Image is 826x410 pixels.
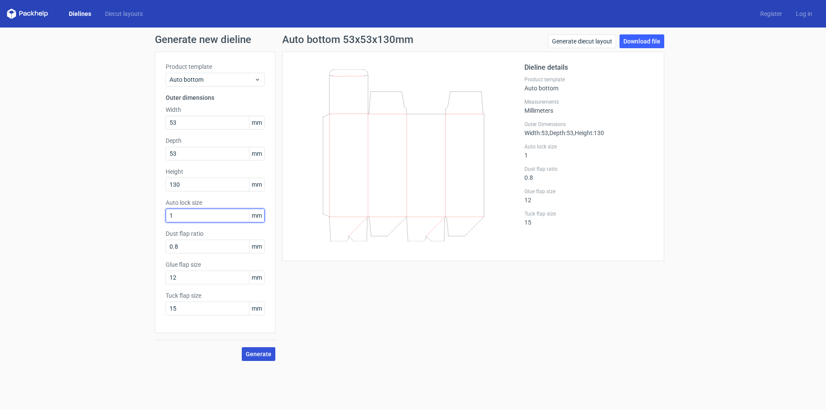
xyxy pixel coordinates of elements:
label: Glue flap size [166,260,265,269]
div: Auto bottom [524,76,653,92]
span: , Depth : 53 [548,129,573,136]
a: Diecut layouts [98,9,150,18]
div: Millimeters [524,99,653,114]
label: Tuck flap size [524,210,653,217]
label: Tuck flap size [166,291,265,300]
label: Auto lock size [524,143,653,150]
span: mm [249,209,264,222]
label: Dust flap ratio [166,229,265,238]
span: mm [249,147,264,160]
label: Outer Dimensions [524,121,653,128]
span: mm [249,302,264,315]
span: mm [249,271,264,284]
button: Generate [242,347,275,361]
span: Width : 53 [524,129,548,136]
span: mm [249,240,264,253]
a: Dielines [62,9,98,18]
label: Auto lock size [166,198,265,207]
div: 1 [524,143,653,159]
label: Product template [524,76,653,83]
label: Depth [166,136,265,145]
span: , Height : 130 [573,129,604,136]
span: mm [249,116,264,129]
label: Width [166,105,265,114]
a: Register [753,9,789,18]
div: 0.8 [524,166,653,181]
label: Glue flap size [524,188,653,195]
a: Generate diecut layout [548,34,616,48]
label: Product template [166,62,265,71]
h3: Outer dimensions [166,93,265,102]
span: Generate [246,351,271,357]
span: Auto bottom [170,75,254,84]
div: 15 [524,210,653,226]
label: Height [166,167,265,176]
h1: Generate new dieline [155,34,671,45]
h2: Dieline details [524,62,653,73]
h1: Auto bottom 53x53x130mm [282,34,413,45]
div: 12 [524,188,653,203]
label: Measurements [524,99,653,105]
a: Log in [789,9,819,18]
span: mm [249,178,264,191]
label: Dust flap ratio [524,166,653,173]
a: Download file [619,34,664,48]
